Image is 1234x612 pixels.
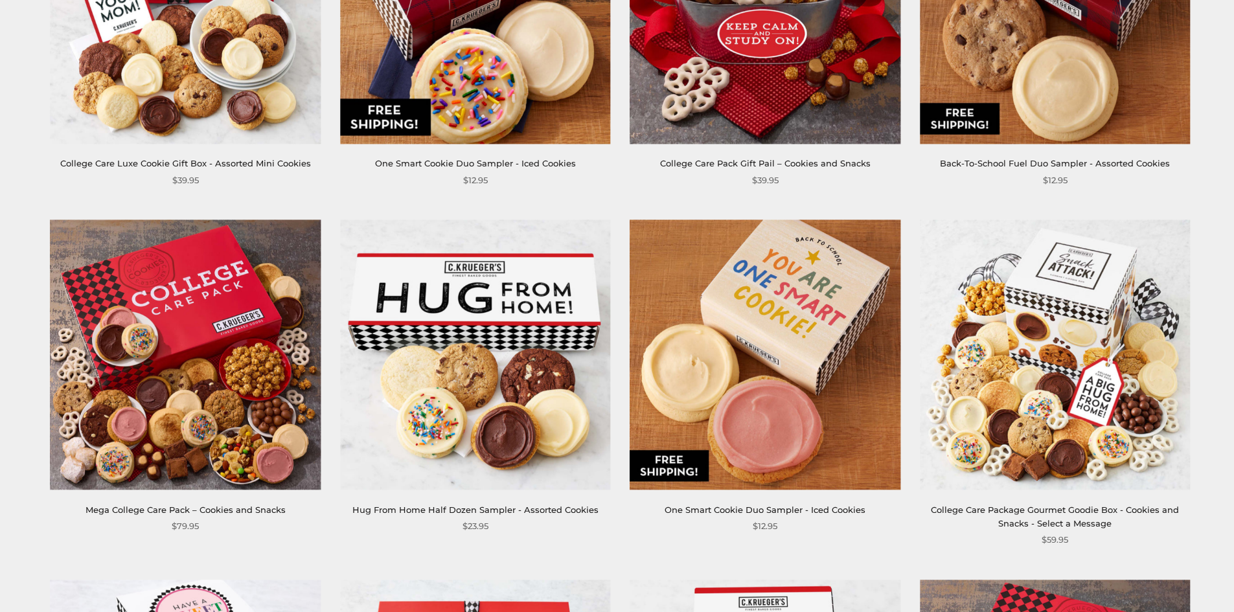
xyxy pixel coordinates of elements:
[51,220,321,490] img: Mega College Care Pack – Cookies and Snacks
[920,220,1190,490] img: College Care Package Gourmet Goodie Box - Cookies and Snacks - Select a Message
[352,504,599,515] a: Hug From Home Half Dozen Sampler - Assorted Cookies
[10,563,134,602] iframe: Sign Up via Text for Offers
[940,158,1170,168] a: Back-To-School Fuel Duo Sampler - Assorted Cookies
[86,504,286,515] a: Mega College Care Pack – Cookies and Snacks
[463,519,488,533] span: $23.95
[660,158,871,168] a: College Care Pack Gift Pail – Cookies and Snacks
[375,158,576,168] a: One Smart Cookie Duo Sampler - Iced Cookies
[931,504,1179,528] a: College Care Package Gourmet Goodie Box - Cookies and Snacks - Select a Message
[630,220,900,490] img: One Smart Cookie Duo Sampler - Iced Cookies
[60,158,311,168] a: College Care Luxe Cookie Gift Box - Assorted Mini Cookies
[1042,533,1068,547] span: $59.95
[463,174,488,187] span: $12.95
[753,519,777,533] span: $12.95
[172,174,199,187] span: $39.95
[340,220,610,490] img: Hug From Home Half Dozen Sampler - Assorted Cookies
[752,174,779,187] span: $39.95
[665,504,865,515] a: One Smart Cookie Duo Sampler - Iced Cookies
[1043,174,1068,187] span: $12.95
[172,519,199,533] span: $79.95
